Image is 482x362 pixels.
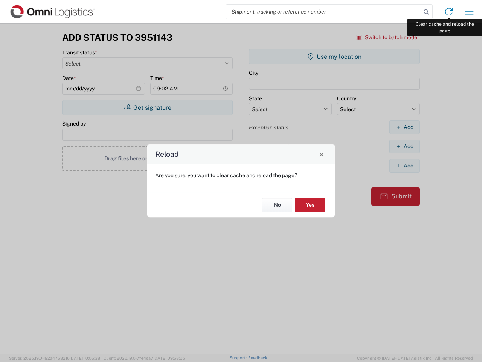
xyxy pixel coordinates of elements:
button: No [262,198,292,212]
p: Are you sure, you want to clear cache and reload the page? [155,172,327,179]
h4: Reload [155,149,179,160]
button: Yes [295,198,325,212]
button: Close [316,149,327,160]
input: Shipment, tracking or reference number [226,5,421,19]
